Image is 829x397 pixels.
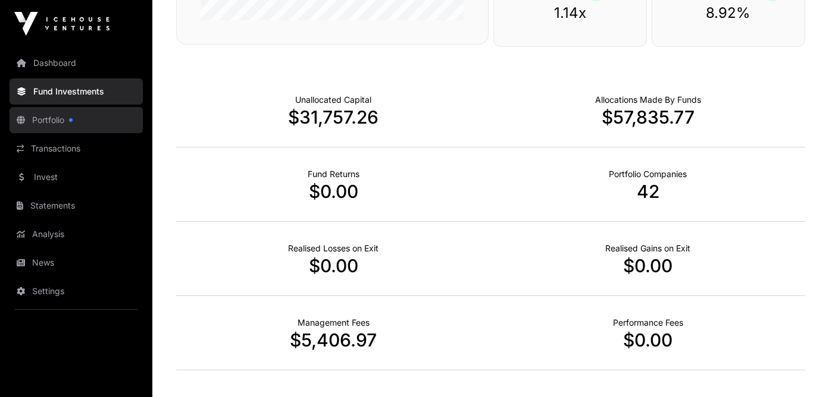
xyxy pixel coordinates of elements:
[14,12,110,36] img: Icehouse Ventures Logo
[295,94,371,106] p: Cash not yet allocated
[491,255,806,276] p: $0.00
[10,164,143,190] a: Invest
[176,106,491,128] p: $31,757.26
[176,181,491,202] p: $0.00
[288,242,378,254] p: Net Realised on Negative Exits
[10,278,143,304] a: Settings
[518,4,622,23] p: 1.14x
[491,181,806,202] p: 42
[10,136,143,162] a: Transactions
[298,317,370,329] p: Fund Management Fees incurred to date
[10,221,143,247] a: Analysis
[609,168,687,180] p: Number of Companies Deployed Into
[10,107,143,133] a: Portfolio
[176,329,491,351] p: $5,406.97
[605,242,690,254] p: Net Realised on Positive Exits
[491,106,806,128] p: $57,835.77
[10,250,143,276] a: News
[10,78,143,105] a: Fund Investments
[308,168,359,180] p: Realised Returns from Funds
[613,317,683,329] p: Fund Performance Fees (Carry) incurred to date
[10,50,143,76] a: Dashboard
[10,193,143,219] a: Statements
[176,255,491,276] p: $0.00
[595,94,701,106] p: Capital Deployed Into Companies
[491,329,806,351] p: $0.00
[769,340,829,397] iframe: Chat Widget
[676,4,781,23] p: 8.92%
